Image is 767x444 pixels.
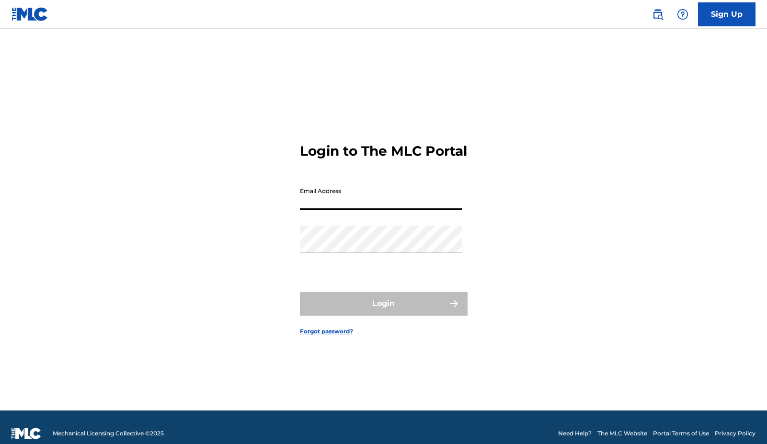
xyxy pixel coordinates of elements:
a: Forgot password? [300,327,353,336]
img: MLC Logo [11,7,48,21]
img: help [677,9,688,20]
a: Need Help? [558,429,592,438]
a: Public Search [648,5,667,24]
a: Sign Up [698,2,756,26]
a: Portal Terms of Use [653,429,709,438]
img: logo [11,428,41,439]
div: Help [673,5,692,24]
img: search [652,9,664,20]
span: Mechanical Licensing Collective © 2025 [53,429,164,438]
a: The MLC Website [597,429,647,438]
h3: Login to The MLC Portal [300,143,467,159]
a: Privacy Policy [715,429,756,438]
